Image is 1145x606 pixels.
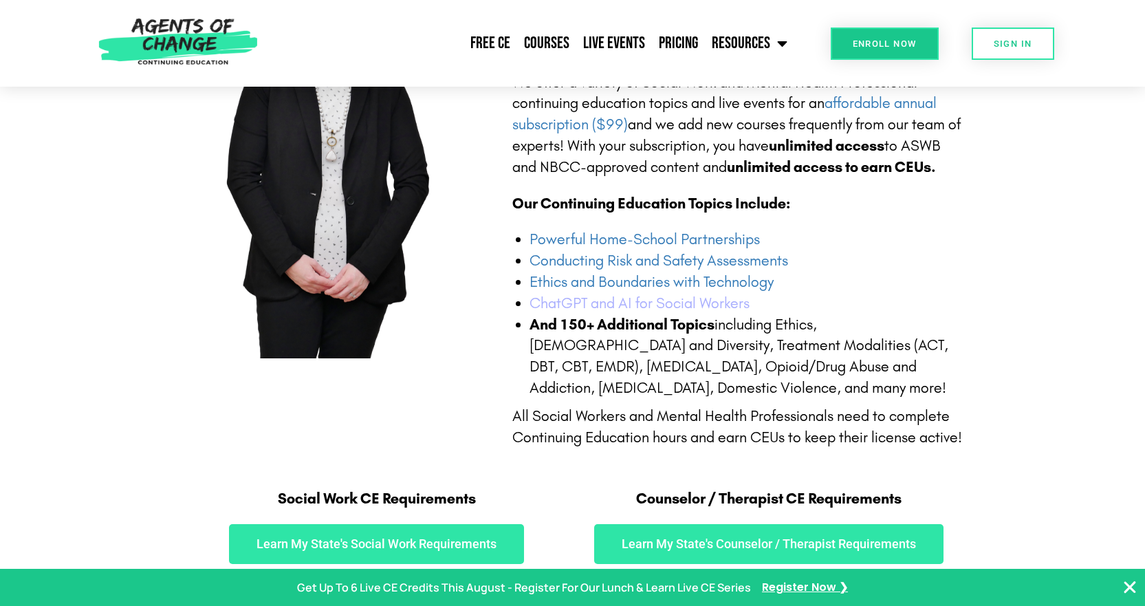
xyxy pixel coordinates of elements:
li: including Ethics, [DEMOGRAPHIC_DATA] and Diversity, Treatment Modalities (ACT, DBT, CBT, EMDR), [... [530,314,965,399]
span: Learn My State's Social Work Requirements [257,538,497,550]
a: Ethics and Boundaries with Technology [530,273,774,291]
a: ChatGPT and AI for Social Workers [530,294,750,312]
a: Resources [705,26,794,61]
div: All Social Workers and Mental Health Professionals need to complete Continuing Education hours an... [512,406,965,448]
span: Counselor / Therapist CE Requirements [636,490,902,508]
b: unlimited access [769,137,884,155]
p: Get Up To 6 Live CE Credits This August - Register For Our Lunch & Learn Live CE Series [297,578,751,598]
b: unlimited access to earn CEUs. [727,158,936,176]
nav: Menu [265,26,794,61]
a: Learn My State's Counselor / Therapist Requirements [594,524,944,564]
a: Live Events [576,26,652,61]
a: Free CE [464,26,517,61]
p: We offer a variety of Social Work and Mental Health Professional continuing education topics and ... [512,72,965,178]
a: Pricing [652,26,705,61]
b: And 150+ Additional Topics [530,316,715,334]
a: Register Now ❯ [762,578,848,598]
span: Social Work CE Requirements [278,490,476,508]
span: Learn My State's Counselor / Therapist Requirements [622,538,916,550]
button: Close Banner [1122,579,1138,596]
span: SIGN IN [994,39,1032,48]
a: Powerful Home-School Partnerships [530,230,760,248]
a: Learn My State's Social Work Requirements [229,524,524,564]
a: Conducting Risk and Safety Assessments [530,252,788,270]
span: Enroll Now [853,39,917,48]
a: SIGN IN [972,28,1054,60]
b: Our Continuing Education Topics Include: [512,195,790,213]
a: Enroll Now [831,28,939,60]
a: Courses [517,26,576,61]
